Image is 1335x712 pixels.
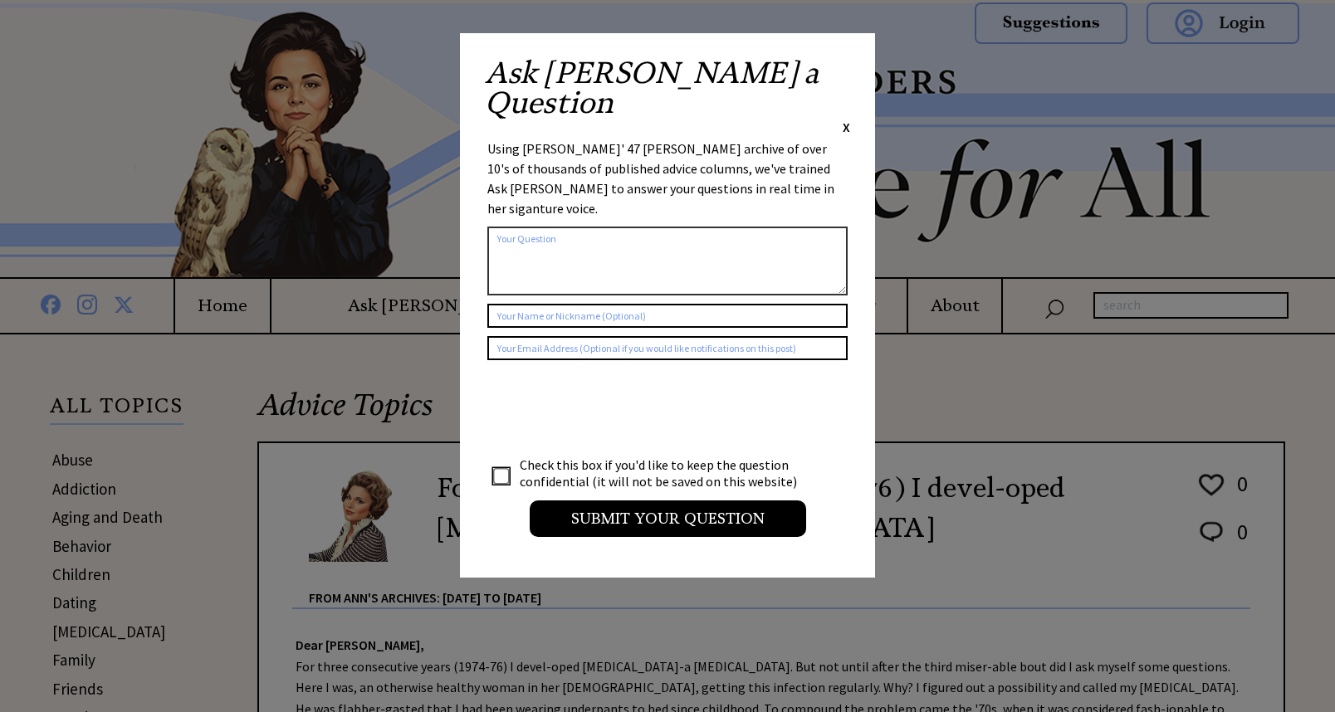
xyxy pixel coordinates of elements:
input: Your Email Address (Optional if you would like notifications on this post) [487,336,848,360]
input: Submit your Question [530,500,806,537]
span: X [843,119,850,135]
input: Your Name or Nickname (Optional) [487,304,848,328]
h2: Ask [PERSON_NAME] a Question [485,58,850,118]
iframe: reCAPTCHA [487,377,740,441]
td: Check this box if you'd like to keep the question confidential (it will not be saved on this webs... [519,456,813,490]
div: Using [PERSON_NAME]' 47 [PERSON_NAME] archive of over 10's of thousands of published advice colum... [487,139,848,218]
